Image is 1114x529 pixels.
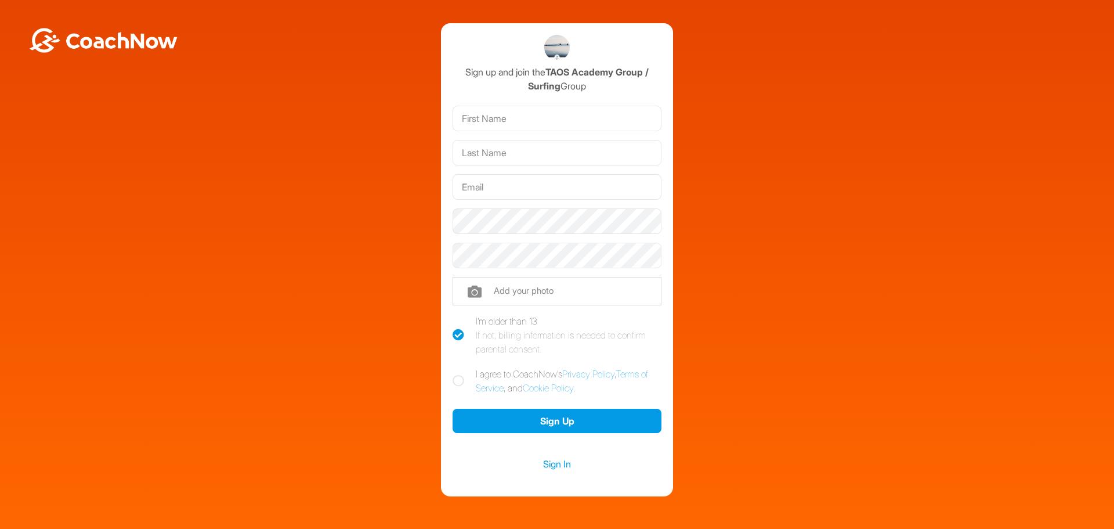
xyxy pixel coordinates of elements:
div: If not, billing information is needed to confirm parental consent. [476,328,661,356]
button: Sign Up [453,409,661,434]
input: First Name [453,106,661,131]
img: BwLJSsUCoWCh5upNqxVrqldRgqLPVwmV24tXu5FoVAoFEpwwqQ3VIfuoInZCoVCoTD4vwADAC3ZFMkVEQFDAAAAAElFTkSuQmCC [28,28,179,53]
div: Sign up and join the Group [453,65,661,93]
label: I agree to CoachNow's , , and . [453,367,661,395]
strong: TAOS Academy Group / Surfing [528,66,649,92]
img: TAOS Academy Group [544,35,570,60]
div: I'm older than 13 [476,314,661,356]
a: Privacy Policy [562,368,614,380]
a: Sign In [453,456,661,472]
input: Last Name [453,140,661,165]
input: Email [453,174,661,200]
a: Cookie Policy [523,382,573,394]
a: Terms of Service [476,368,648,394]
